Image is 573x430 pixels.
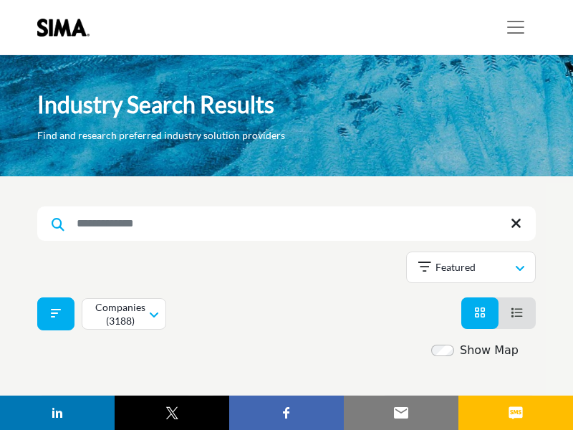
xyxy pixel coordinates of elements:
a: View List [511,306,523,320]
img: email sharing button [393,404,410,421]
p: Companies (3188) [94,300,146,328]
input: Search Keyword [37,206,536,241]
img: Site Logo [37,19,97,37]
li: List View [499,297,536,329]
button: Companies (3188) [82,298,166,330]
li: Card View [461,297,499,329]
img: sms sharing button [507,404,524,421]
p: Find and research preferred industry solution providers [37,128,285,143]
h1: Industry Search Results [37,90,274,120]
p: Featured [435,260,476,274]
label: Show Map [460,342,519,359]
button: Toggle navigation [496,13,536,42]
img: facebook sharing button [278,404,295,421]
img: twitter sharing button [163,404,180,421]
a: View Card [474,306,486,320]
button: Filter categories [37,297,74,330]
button: Featured [406,252,536,283]
img: linkedin sharing button [49,404,66,421]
